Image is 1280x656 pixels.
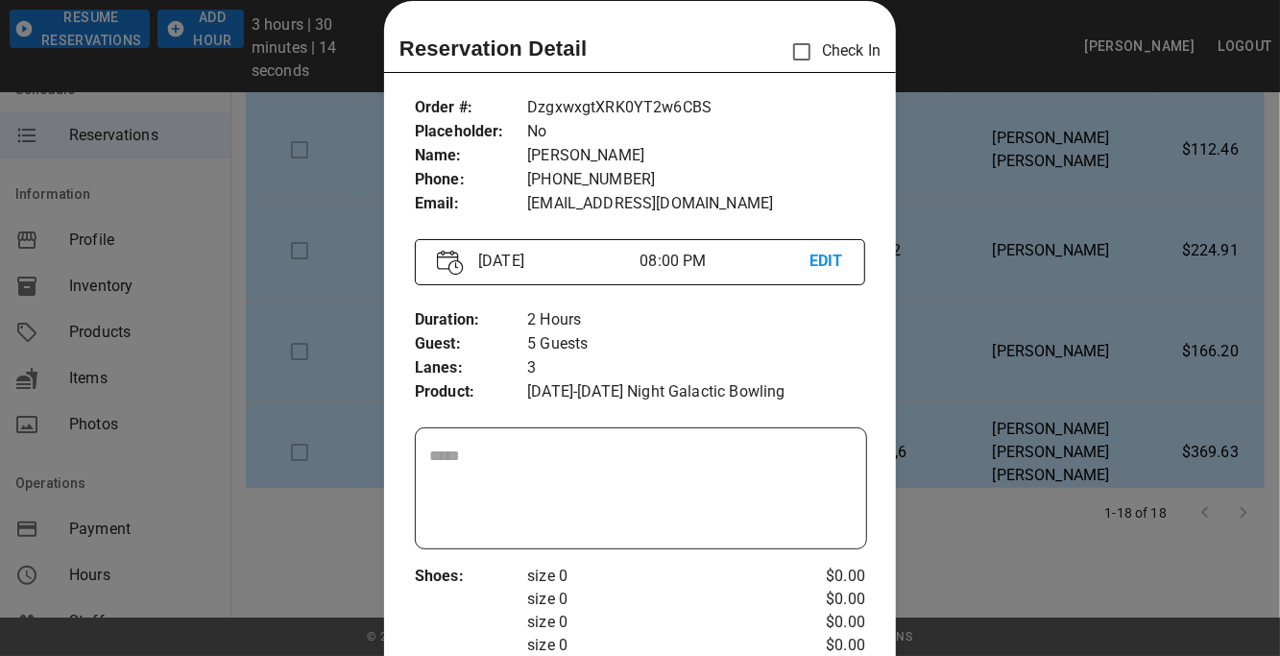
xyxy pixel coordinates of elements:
[527,120,865,144] p: No
[527,380,865,404] p: [DATE]-[DATE] Night Galactic Bowling
[527,332,865,356] p: 5 Guests
[415,332,527,356] p: Guest :
[471,250,640,273] p: [DATE]
[415,380,527,404] p: Product :
[790,565,865,588] p: $0.00
[782,32,881,72] p: Check In
[527,565,790,588] p: size 0
[415,120,527,144] p: Placeholder :
[790,611,865,634] p: $0.00
[527,588,790,611] p: size 0
[399,33,588,64] p: Reservation Detail
[527,356,865,380] p: 3
[415,565,527,589] p: Shoes :
[415,144,527,168] p: Name :
[527,611,790,634] p: size 0
[415,96,527,120] p: Order # :
[527,96,865,120] p: DzgxwxgtXRK0YT2w6CBS
[415,192,527,216] p: Email :
[527,308,865,332] p: 2 Hours
[640,250,809,273] p: 08:00 PM
[790,588,865,611] p: $0.00
[809,250,843,274] p: EDIT
[415,308,527,332] p: Duration :
[437,250,464,276] img: Vector
[415,168,527,192] p: Phone :
[527,144,865,168] p: [PERSON_NAME]
[527,168,865,192] p: [PHONE_NUMBER]
[527,192,865,216] p: [EMAIL_ADDRESS][DOMAIN_NAME]
[415,356,527,380] p: Lanes :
